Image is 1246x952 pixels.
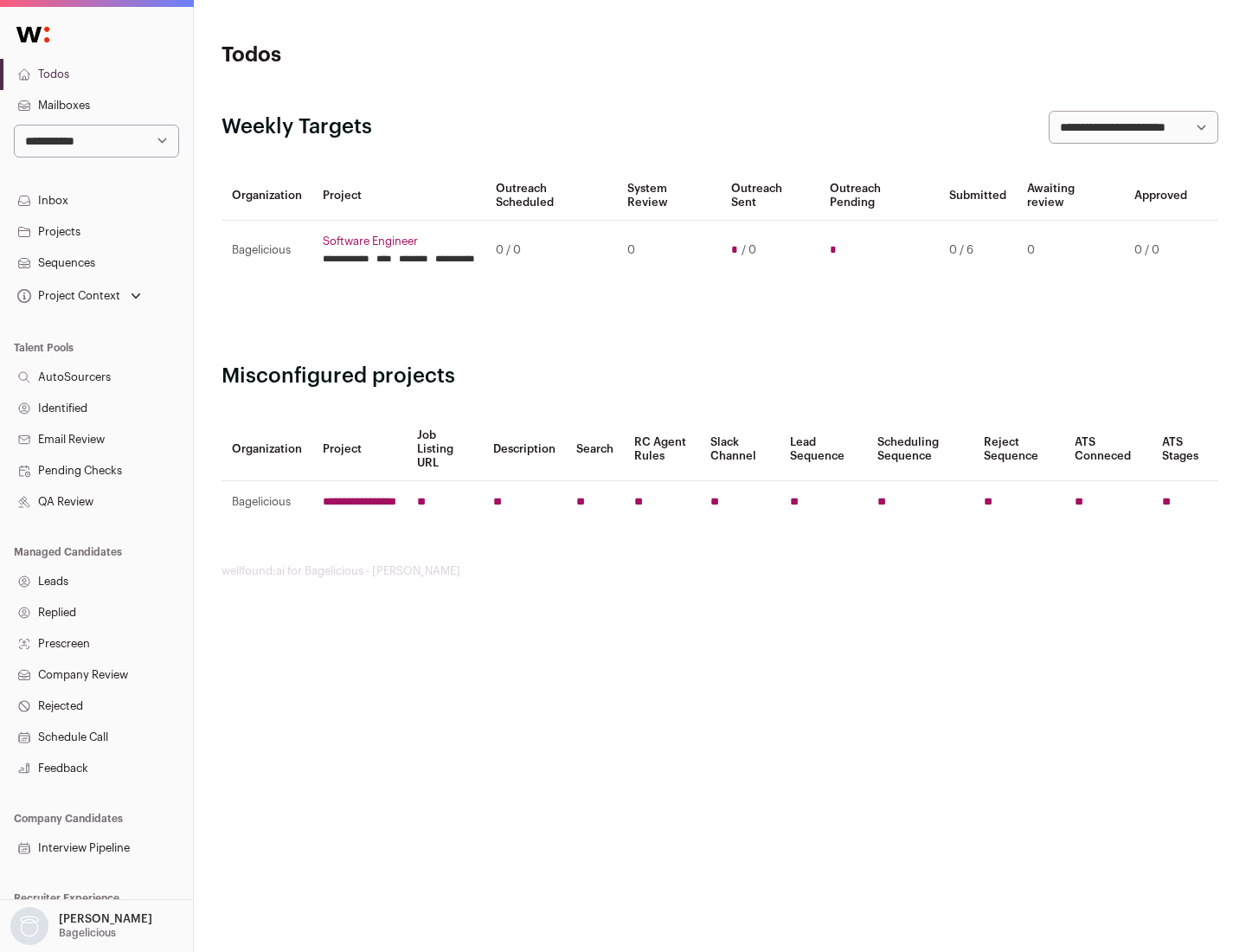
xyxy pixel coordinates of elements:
td: 0 / 0 [1124,221,1198,280]
img: nopic.png [10,907,48,945]
td: 0 / 0 [485,221,617,280]
th: Outreach Sent [721,171,820,221]
th: Awaiting review [1017,171,1124,221]
th: Description [483,418,566,481]
td: Bagelicious [222,221,312,280]
th: Organization [222,418,312,481]
td: 0 [1017,221,1124,280]
div: Project Context [14,289,120,303]
a: Software Engineer [323,235,475,248]
th: ATS Conneced [1064,418,1151,481]
th: Approved [1124,171,1198,221]
h1: Todos [222,42,554,69]
th: Project [312,171,485,221]
td: 0 / 6 [939,221,1017,280]
h2: Weekly Targets [222,113,372,141]
span: / 0 [742,243,756,257]
th: RC Agent Rules [624,418,699,481]
h2: Misconfigured projects [222,363,1218,390]
p: Bagelicious [59,926,116,940]
th: Organization [222,171,312,221]
th: Submitted [939,171,1017,221]
th: Project [312,418,407,481]
th: Search [566,418,624,481]
th: System Review [617,171,720,221]
footer: wellfound:ai for Bagelicious - [PERSON_NAME] [222,564,1218,578]
th: Outreach Pending [819,171,938,221]
th: Reject Sequence [973,418,1065,481]
th: ATS Stages [1152,418,1218,481]
th: Scheduling Sequence [867,418,973,481]
button: Open dropdown [14,284,145,308]
td: Bagelicious [222,481,312,524]
td: 0 [617,221,720,280]
th: Slack Channel [700,418,780,481]
th: Job Listing URL [407,418,483,481]
img: Wellfound [7,17,59,52]
button: Open dropdown [7,907,156,945]
p: [PERSON_NAME] [59,912,152,926]
th: Lead Sequence [780,418,867,481]
th: Outreach Scheduled [485,171,617,221]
